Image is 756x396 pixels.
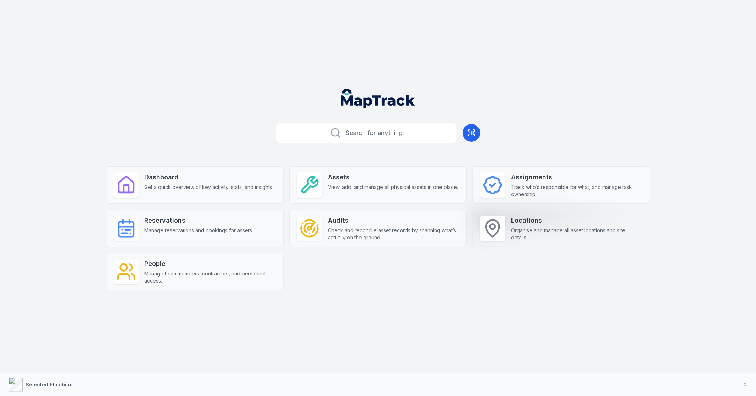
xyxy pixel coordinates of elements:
[145,227,253,234] span: Manage reservations and bookings for assets.
[145,172,274,182] strong: Dashboard
[472,210,650,247] a: LocationsOrganise and manage all asset locations and site details.
[145,259,276,269] strong: People
[472,166,650,204] a: AssignmentsTrack who’s responsible for what, and manage task ownership.
[106,210,284,247] a: ReservationsManage reservations and bookings for assets.
[330,89,427,108] nav: Global
[328,172,458,182] strong: Assets
[145,216,253,225] strong: Reservations
[511,184,643,198] span: Track who’s responsible for what, and manage task ownership.
[106,166,284,204] a: DashboardGet a quick overview of key activity, stats, and insights.
[26,381,73,387] strong: Selected Plumbing
[511,172,643,182] strong: Assignments
[276,123,457,143] button: Search for anything
[328,184,458,191] span: View, add, and manage all physical assets in one place.
[145,270,276,284] span: Manage team members, contractors, and personnel access.
[289,166,467,204] a: AssetsView, add, and manage all physical assets in one place.
[106,253,284,290] a: PeopleManage team members, contractors, and personnel access.
[328,216,459,225] strong: Audits
[328,227,459,241] span: Check and reconcile asset records by scanning what’s actually on the ground.
[346,128,403,138] span: Search for anything
[289,210,467,247] a: AuditsCheck and reconcile asset records by scanning what’s actually on the ground.
[511,216,643,225] strong: Locations
[145,184,274,191] span: Get a quick overview of key activity, stats, and insights.
[511,227,643,241] span: Organise and manage all asset locations and site details.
